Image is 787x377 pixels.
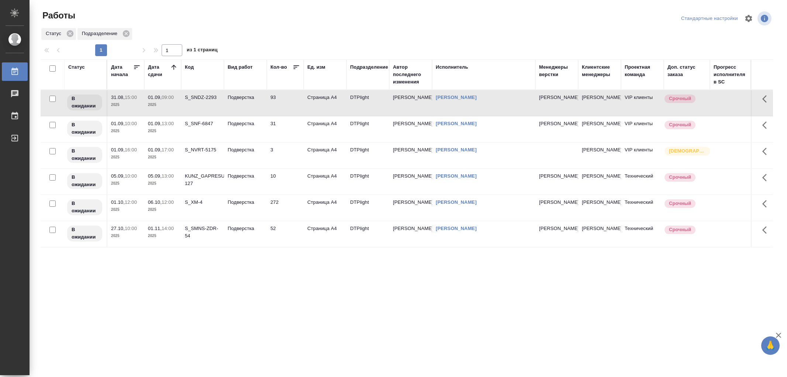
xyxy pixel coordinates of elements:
[185,225,220,240] div: S_SMNS-ZDR-54
[66,146,103,164] div: Исполнитель назначен, приступать к работе пока рано
[764,338,777,353] span: 🙏
[740,10,757,27] span: Настроить таблицу
[66,199,103,216] div: Исполнитель назначен, приступать к работе пока рано
[148,147,162,152] p: 01.09,
[72,95,98,110] p: В ожидании
[125,95,137,100] p: 15:00
[162,121,174,126] p: 13:00
[578,169,621,195] td: [PERSON_NAME]
[125,121,137,126] p: 10:00
[148,95,162,100] p: 01.09,
[758,221,776,239] button: Здесь прячутся важные кнопки
[389,143,432,168] td: [PERSON_NAME]
[148,232,177,240] p: 2025
[111,121,125,126] p: 01.09,
[66,120,103,137] div: Исполнитель назначен, приступать к работе пока рано
[228,94,263,101] p: Подверстка
[346,169,389,195] td: DTPlight
[578,221,621,247] td: [PERSON_NAME]
[270,64,287,71] div: Кол-во
[350,64,388,71] div: Подразделение
[82,30,120,37] p: Подразделение
[539,225,574,232] p: [PERSON_NAME]
[125,199,137,205] p: 12:00
[679,13,740,24] div: split button
[436,121,477,126] a: [PERSON_NAME]
[148,101,177,109] p: 2025
[346,143,389,168] td: DTPlight
[148,173,162,179] p: 05.09,
[389,90,432,116] td: [PERSON_NAME]
[539,199,574,206] p: [PERSON_NAME]
[389,169,432,195] td: [PERSON_NAME]
[758,143,776,160] button: Здесь прячутся важные кнопки
[162,147,174,152] p: 17:00
[267,143,304,168] td: 3
[41,10,75,21] span: Работы
[304,143,346,168] td: Страница А4
[304,90,346,116] td: Страница А4
[436,199,477,205] a: [PERSON_NAME]
[436,173,477,179] a: [PERSON_NAME]
[111,127,141,135] p: 2025
[267,195,304,221] td: 272
[162,173,174,179] p: 13:00
[346,90,389,116] td: DTPlight
[621,143,664,168] td: VIP клиенты
[185,146,220,154] div: S_NVRT-5175
[539,120,574,127] p: [PERSON_NAME]
[111,95,125,100] p: 31.08,
[758,90,776,108] button: Здесь прячутся важные кнопки
[758,195,776,213] button: Здесь прячутся важные кнопки
[578,195,621,221] td: [PERSON_NAME]
[758,116,776,134] button: Здесь прячутся важные кнопки
[389,221,432,247] td: [PERSON_NAME]
[148,199,162,205] p: 06.10,
[185,199,220,206] div: S_XM-4
[621,221,664,247] td: Технический
[111,154,141,161] p: 2025
[228,172,263,180] p: Подверстка
[228,225,263,232] p: Подверстка
[111,173,125,179] p: 05.09,
[68,64,85,71] div: Статус
[621,195,664,221] td: Технический
[148,226,162,231] p: 01.11,
[162,199,174,205] p: 12:00
[148,121,162,126] p: 01.09,
[72,174,98,188] p: В ожидании
[185,64,194,71] div: Код
[539,94,574,101] p: [PERSON_NAME]
[66,172,103,190] div: Исполнитель назначен, приступать к работе пока рано
[72,226,98,241] p: В ожидании
[77,28,132,40] div: Подразделение
[148,127,177,135] p: 2025
[111,180,141,187] p: 2025
[669,95,691,102] p: Срочный
[346,116,389,142] td: DTPlight
[667,64,706,78] div: Доп. статус заказа
[111,232,141,240] p: 2025
[578,90,621,116] td: [PERSON_NAME]
[436,226,477,231] a: [PERSON_NAME]
[539,172,574,180] p: [PERSON_NAME]
[714,64,747,86] div: Прогресс исполнителя в SC
[758,169,776,186] button: Здесь прячутся важные кнопки
[66,94,103,111] div: Исполнитель назначен, приступать к работе пока рано
[148,64,170,78] div: Дата сдачи
[669,226,691,233] p: Срочный
[304,116,346,142] td: Страница А4
[304,221,346,247] td: Страница А4
[125,226,137,231] p: 10:00
[228,120,263,127] p: Подверстка
[185,94,220,101] div: S_SNDZ-2293
[304,195,346,221] td: Страница А4
[267,221,304,247] td: 52
[582,64,617,78] div: Клиентские менеджеры
[111,226,125,231] p: 27.10,
[187,45,218,56] span: из 1 страниц
[669,147,706,155] p: [DEMOGRAPHIC_DATA]
[436,64,468,71] div: Исполнитель
[125,173,137,179] p: 10:00
[307,64,325,71] div: Ед. изм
